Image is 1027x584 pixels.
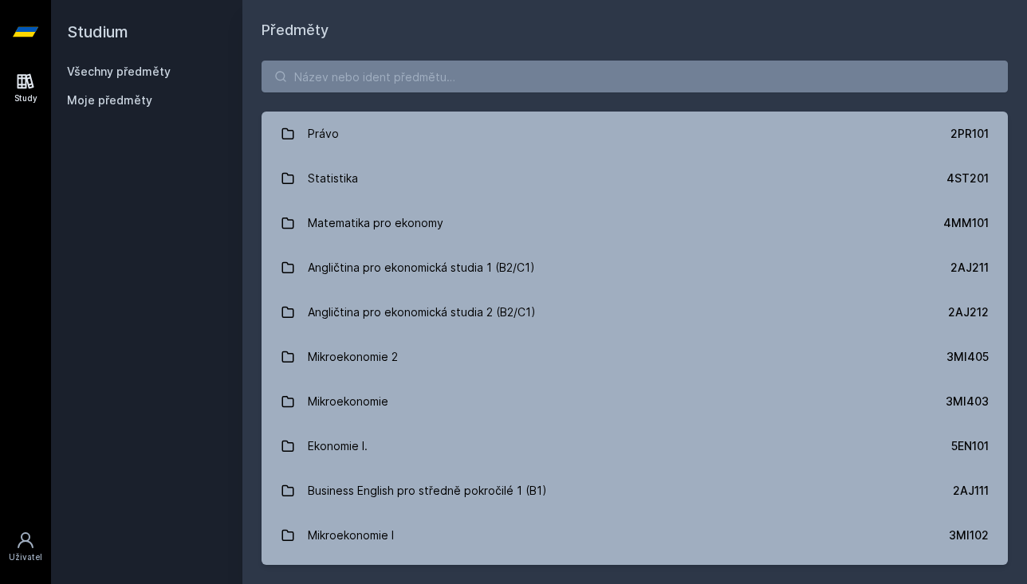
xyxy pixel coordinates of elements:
[262,513,1008,558] a: Mikroekonomie I 3MI102
[946,394,989,410] div: 3MI403
[308,296,536,328] div: Angličtina pro ekonomická studia 2 (B2/C1)
[262,468,1008,513] a: Business English pro středně pokročilé 1 (B1) 2AJ111
[262,19,1008,41] h1: Předměty
[67,92,152,108] span: Moje předměty
[262,379,1008,424] a: Mikroekonomie 3MI403
[262,335,1008,379] a: Mikroekonomie 2 3MI405
[948,304,989,320] div: 2AJ212
[9,551,42,563] div: Uživatel
[951,438,989,454] div: 5EN101
[67,65,171,78] a: Všechny předměty
[953,483,989,499] div: 2AJ111
[950,126,989,142] div: 2PR101
[308,386,388,417] div: Mikroekonomie
[943,215,989,231] div: 4MM101
[308,118,339,150] div: Právo
[308,207,443,239] div: Matematika pro ekonomy
[262,245,1008,290] a: Angličtina pro ekonomická studia 1 (B2/C1) 2AJ211
[946,170,989,186] div: 4ST201
[3,64,48,112] a: Study
[262,61,1008,92] input: Název nebo ident předmětu…
[262,156,1008,201] a: Statistika 4ST201
[262,290,1008,335] a: Angličtina pro ekonomická studia 2 (B2/C1) 2AJ212
[308,519,394,551] div: Mikroekonomie I
[308,163,358,194] div: Statistika
[950,260,989,276] div: 2AJ211
[308,252,535,284] div: Angličtina pro ekonomická studia 1 (B2/C1)
[308,341,398,373] div: Mikroekonomie 2
[262,201,1008,245] a: Matematika pro ekonomy 4MM101
[3,523,48,571] a: Uživatel
[262,112,1008,156] a: Právo 2PR101
[262,424,1008,468] a: Ekonomie I. 5EN101
[308,430,368,462] div: Ekonomie I.
[946,349,989,365] div: 3MI405
[949,527,989,543] div: 3MI102
[14,92,37,104] div: Study
[308,475,547,507] div: Business English pro středně pokročilé 1 (B1)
